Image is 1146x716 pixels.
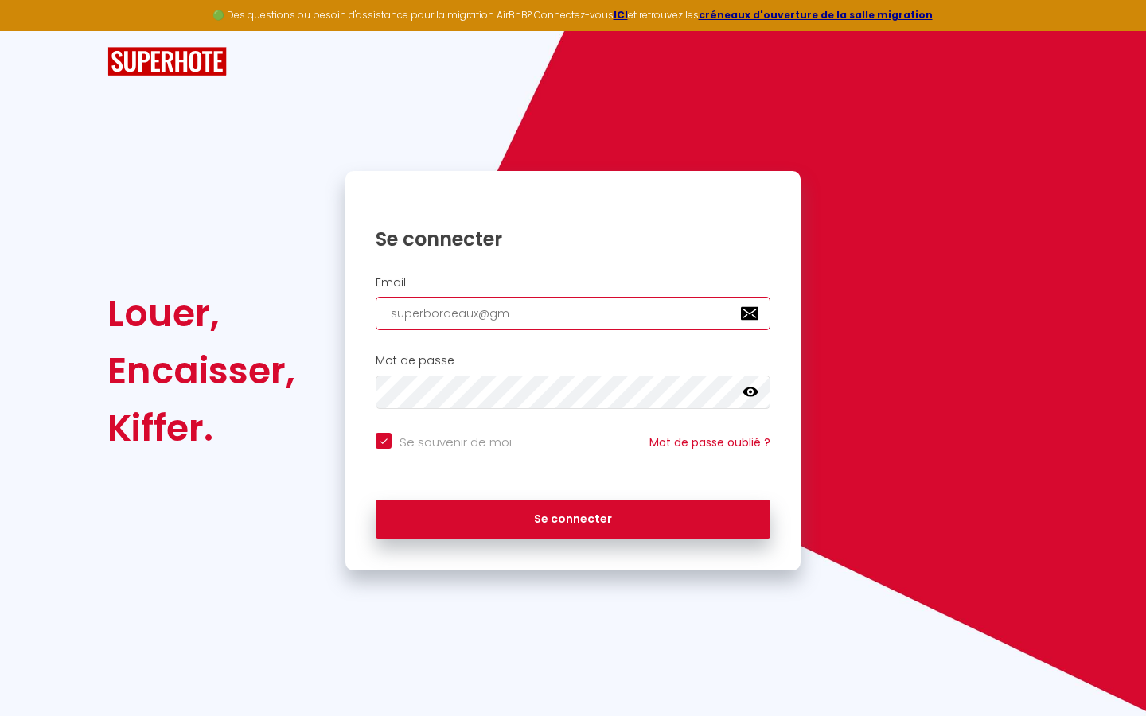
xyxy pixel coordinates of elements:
[614,8,628,21] a: ICI
[376,227,770,251] h1: Se connecter
[376,354,770,368] h2: Mot de passe
[13,6,60,54] button: Ouvrir le widget de chat LiveChat
[699,8,933,21] a: créneaux d'ouverture de la salle migration
[376,297,770,330] input: Ton Email
[107,342,295,399] div: Encaisser,
[649,434,770,450] a: Mot de passe oublié ?
[107,47,227,76] img: SuperHote logo
[107,399,295,457] div: Kiffer.
[376,500,770,539] button: Se connecter
[376,276,770,290] h2: Email
[107,285,295,342] div: Louer,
